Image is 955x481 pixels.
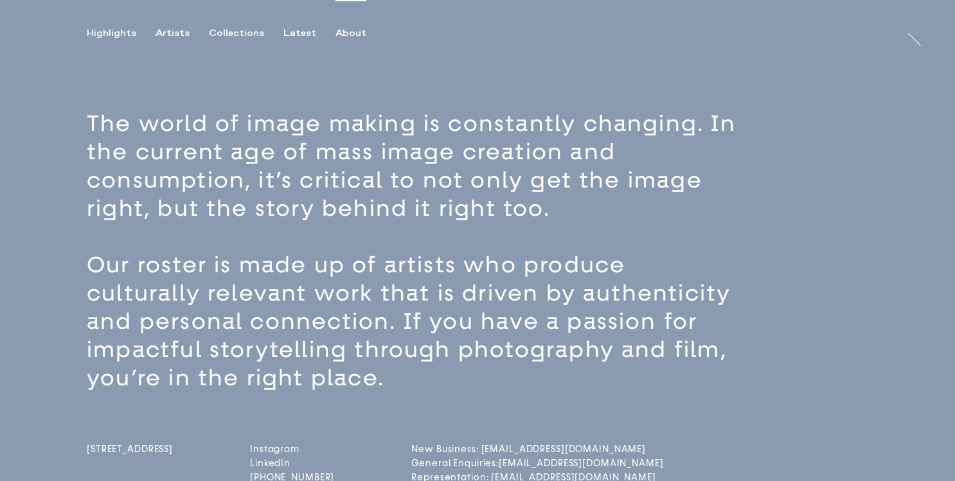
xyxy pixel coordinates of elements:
[87,110,748,223] p: The world of image making is constantly changing. In the current age of mass image creation and c...
[335,28,386,39] button: About
[87,28,136,39] div: Highlights
[335,28,366,39] div: About
[156,28,190,39] div: Artists
[250,444,334,455] a: Instagram
[156,28,209,39] button: Artists
[250,458,334,469] a: LinkedIn
[411,444,513,455] a: New Business: [EMAIL_ADDRESS][DOMAIN_NAME]
[411,458,513,469] a: General Enquiries:[EMAIL_ADDRESS][DOMAIN_NAME]
[209,28,283,39] button: Collections
[283,28,316,39] div: Latest
[87,28,156,39] button: Highlights
[209,28,264,39] div: Collections
[87,444,173,455] span: [STREET_ADDRESS]
[87,251,748,392] p: Our roster is made up of artists who produce culturally relevant work that is driven by authentic...
[283,28,335,39] button: Latest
